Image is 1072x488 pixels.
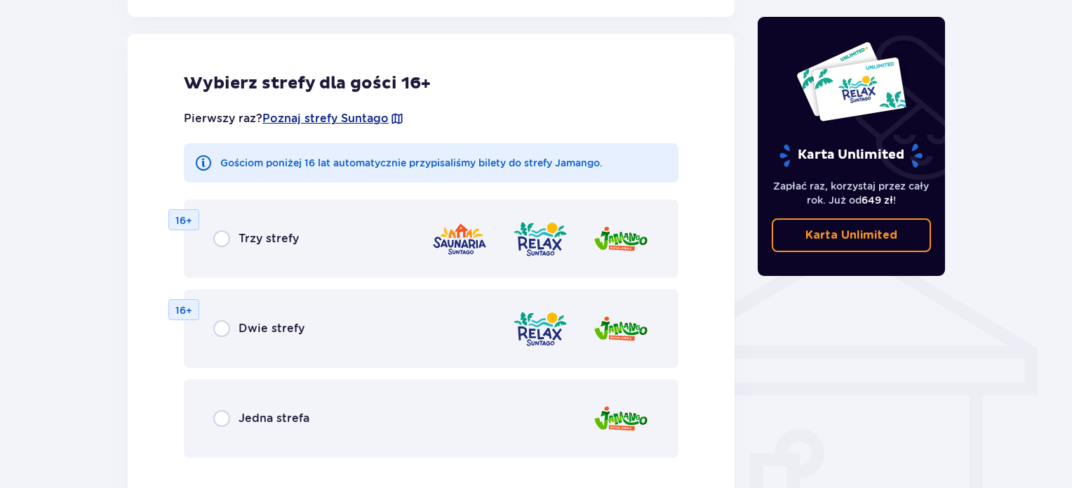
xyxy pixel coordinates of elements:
p: Jedna strefa [239,411,309,426]
p: Dwie strefy [239,321,304,336]
img: zone logo [512,309,568,349]
span: 649 zł [862,194,893,206]
img: zone logo [593,219,649,259]
p: Trzy strefy [239,231,299,246]
a: Karta Unlimited [772,218,932,252]
p: Zapłać raz, korzystaj przez cały rok. Już od ! [772,179,932,207]
img: zone logo [431,219,488,259]
a: Poznaj strefy Suntago [262,111,389,126]
p: Gościom poniżej 16 lat automatycznie przypisaliśmy bilety do strefy Jamango. [220,156,603,170]
img: zone logo [512,219,568,259]
img: zone logo [593,399,649,439]
p: 16+ [175,303,192,317]
p: Karta Unlimited [778,143,924,168]
p: Karta Unlimited [805,227,897,243]
p: Wybierz strefy dla gości 16+ [184,73,678,94]
p: 16+ [175,213,192,227]
img: zone logo [593,309,649,349]
p: Pierwszy raz? [184,111,404,126]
